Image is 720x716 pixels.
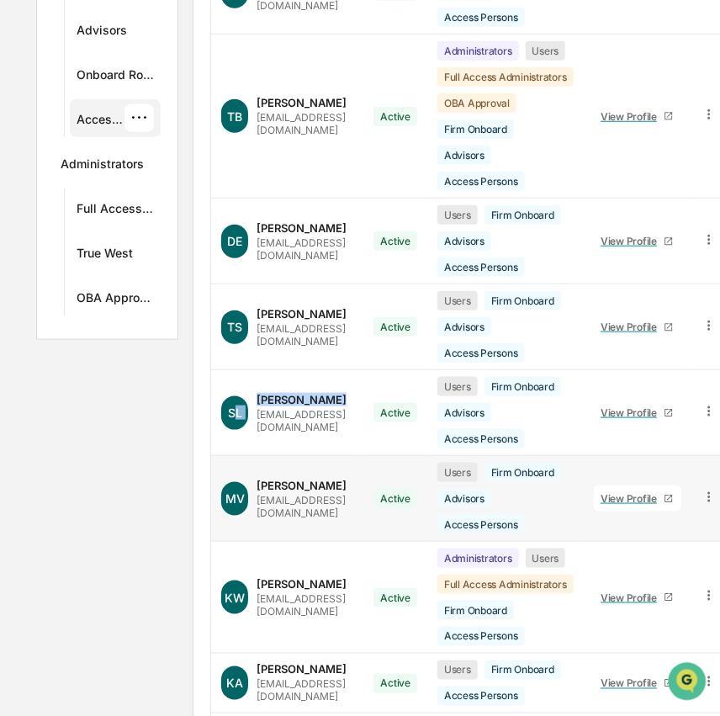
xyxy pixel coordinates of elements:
[77,201,154,221] div: Full Access Administrators
[601,321,664,333] div: View Profile
[437,119,514,139] div: Firm Onboard
[437,291,478,310] div: Users
[10,205,115,236] a: 🖐️Preclearance
[257,479,347,492] div: [PERSON_NAME]
[437,41,519,61] div: Administrators
[77,246,133,266] div: True West
[77,290,154,310] div: OBA Approval
[601,406,664,419] div: View Profile
[594,671,681,697] a: View Profile
[484,660,561,680] div: Firm Onboard
[373,674,417,693] div: Active
[373,317,417,337] div: Active
[286,134,306,154] button: Start new chat
[437,429,525,448] div: Access Persons
[57,146,213,159] div: We're available if you need us!
[124,104,154,132] div: ···
[437,257,525,277] div: Access Persons
[257,322,353,347] div: [EMAIL_ADDRESS][DOMAIN_NAME]
[227,320,242,334] span: TS
[373,588,417,607] div: Active
[601,492,664,505] div: View Profile
[437,343,525,363] div: Access Persons
[10,237,113,268] a: 🔎Data Lookup
[228,406,242,420] span: SL
[601,235,664,247] div: View Profile
[17,35,306,62] p: How can we help?
[115,205,215,236] a: 🗄️Attestations
[437,515,525,534] div: Access Persons
[257,494,353,519] div: [EMAIL_ADDRESS][DOMAIN_NAME]
[257,678,353,703] div: [EMAIL_ADDRESS][DOMAIN_NAME]
[373,231,417,251] div: Active
[257,408,353,433] div: [EMAIL_ADDRESS][DOMAIN_NAME]
[437,231,491,251] div: Advisors
[257,307,347,321] div: [PERSON_NAME]
[122,214,135,227] div: 🗄️
[119,284,204,298] a: Powered byPylon
[227,109,242,124] span: TB
[61,156,144,177] div: Administrators
[601,110,664,123] div: View Profile
[437,317,491,337] div: Advisors
[257,663,347,676] div: [PERSON_NAME]
[34,212,109,229] span: Preclearance
[437,489,491,508] div: Advisors
[77,23,127,43] div: Advisors
[594,485,681,512] a: View Profile
[257,236,353,262] div: [EMAIL_ADDRESS][DOMAIN_NAME]
[437,172,525,191] div: Access Persons
[437,67,574,87] div: Full Access Administrators
[437,463,478,482] div: Users
[437,627,525,646] div: Access Persons
[437,575,574,594] div: Full Access Administrators
[167,285,204,298] span: Pylon
[437,93,516,113] div: OBA Approval
[225,591,245,605] span: KW
[437,146,491,165] div: Advisors
[526,41,566,61] div: Users
[437,549,519,568] div: Administrators
[373,107,417,126] div: Active
[437,377,478,396] div: Users
[437,601,514,620] div: Firm Onboard
[17,129,47,159] img: 1746055101610-c473b297-6a78-478c-a979-82029cc54cd1
[484,291,561,310] div: Firm Onboard
[225,491,245,506] span: MV
[17,246,30,259] div: 🔎
[257,577,347,591] div: [PERSON_NAME]
[257,221,347,235] div: [PERSON_NAME]
[17,214,30,227] div: 🖐️
[437,660,478,680] div: Users
[226,676,243,691] span: KA
[437,8,525,27] div: Access Persons
[601,591,664,604] div: View Profile
[257,393,347,406] div: [PERSON_NAME]
[57,129,276,146] div: Start new chat
[257,96,347,109] div: [PERSON_NAME]
[594,228,681,254] a: View Profile
[601,677,664,690] div: View Profile
[484,463,561,482] div: Firm Onboard
[484,205,561,225] div: Firm Onboard
[257,592,353,618] div: [EMAIL_ADDRESS][DOMAIN_NAME]
[666,660,712,706] iframe: Open customer support
[373,403,417,422] div: Active
[77,112,124,132] div: Access Persons
[77,67,154,88] div: Onboard Round 2
[437,687,525,706] div: Access Persons
[594,400,681,426] a: View Profile
[34,244,106,261] span: Data Lookup
[437,403,491,422] div: Advisors
[594,585,681,611] a: View Profile
[227,234,242,248] span: DE
[526,549,566,568] div: Users
[139,212,209,229] span: Attestations
[594,314,681,340] a: View Profile
[257,111,353,136] div: [EMAIL_ADDRESS][DOMAIN_NAME]
[484,377,561,396] div: Firm Onboard
[594,103,681,130] a: View Profile
[437,205,478,225] div: Users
